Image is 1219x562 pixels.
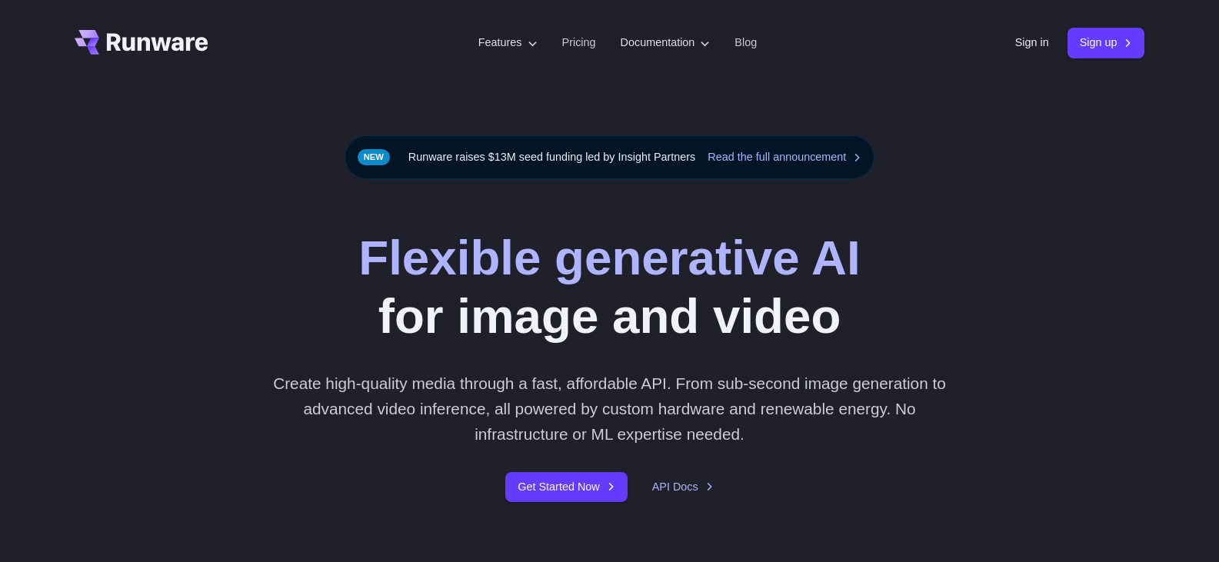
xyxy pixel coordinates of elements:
p: Create high-quality media through a fast, affordable API. From sub-second image generation to adv... [267,371,952,447]
h1: for image and video [358,228,860,346]
strong: Flexible generative AI [358,230,860,284]
a: Pricing [562,34,596,52]
label: Features [478,34,538,52]
a: Sign in [1015,34,1049,52]
a: Blog [734,34,757,52]
a: Get Started Now [505,472,627,502]
a: Sign up [1067,28,1145,58]
a: Go to / [75,30,208,55]
label: Documentation [621,34,711,52]
a: Read the full announcement [708,148,861,166]
div: Runware raises $13M seed funding led by Insight Partners [345,135,875,179]
a: API Docs [652,478,714,496]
